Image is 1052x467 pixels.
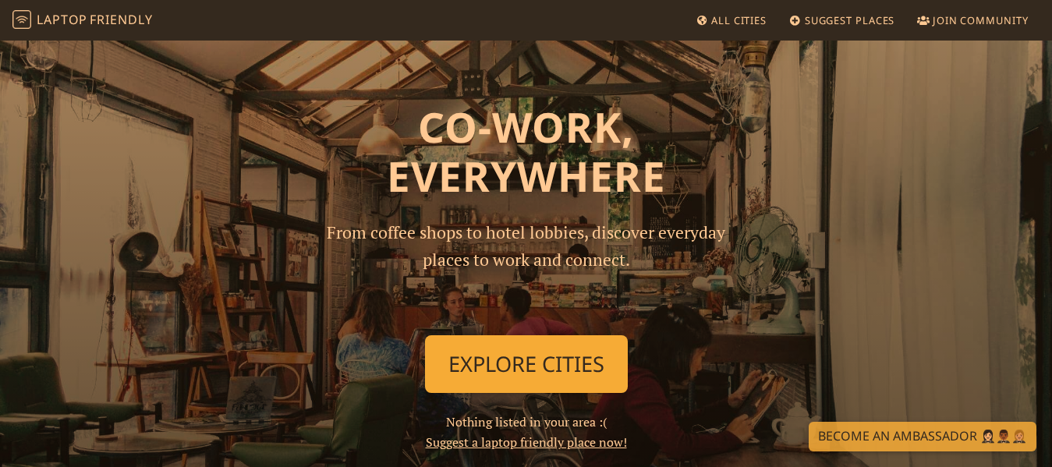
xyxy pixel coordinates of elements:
span: Join Community [933,13,1029,27]
a: Suggest Places [783,6,901,34]
a: Explore Cities [425,335,628,393]
span: Friendly [90,11,152,28]
span: Suggest Places [805,13,895,27]
a: Suggest a laptop friendly place now! [426,433,627,451]
div: Nothing listed in your area :( [304,219,749,452]
a: LaptopFriendly LaptopFriendly [12,7,153,34]
img: LaptopFriendly [12,10,31,29]
span: All Cities [711,13,767,27]
a: All Cities [689,6,773,34]
a: Become an Ambassador 🤵🏻‍♀️🤵🏾‍♂️🤵🏼‍♀️ [809,422,1036,451]
span: Laptop [37,11,87,28]
p: From coffee shops to hotel lobbies, discover everyday places to work and connect. [313,219,739,323]
h1: Co-work, Everywhere [91,102,962,201]
a: Join Community [911,6,1035,34]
